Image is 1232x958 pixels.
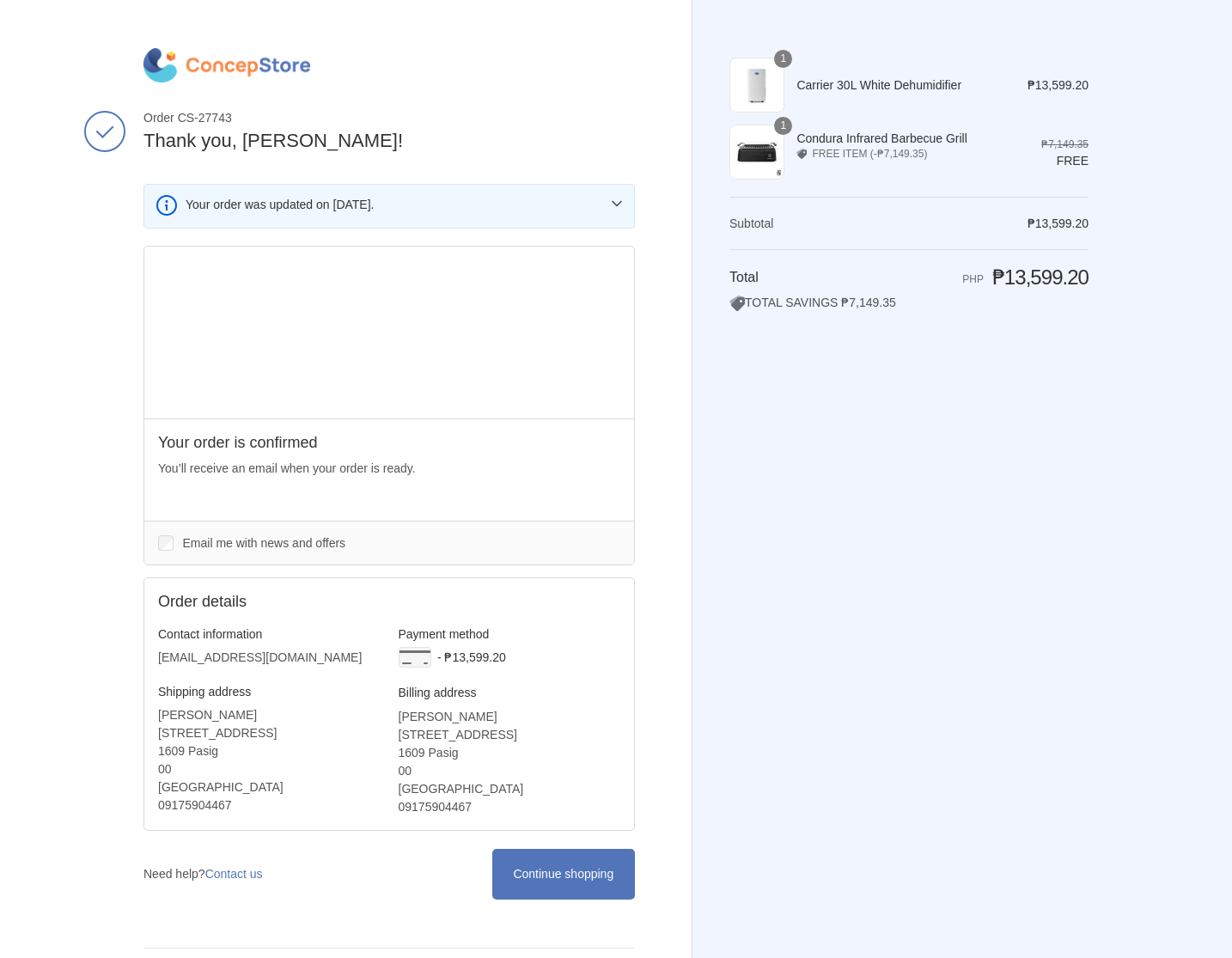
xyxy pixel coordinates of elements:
span: ₱13,599.20 [1028,217,1089,230]
span: ₱7,149.35 [841,296,896,309]
button: View more [598,185,636,223]
address: [PERSON_NAME] [STREET_ADDRESS] 1609 Pasig 00 [GEOGRAPHIC_DATA] ‎09175904467 [399,708,621,816]
h2: Your order is confirmed [158,433,620,453]
span: FREE ITEM (-₱7,149.35) [812,146,927,162]
a: Continue shopping [492,849,635,900]
span: ₱13,599.20 [992,265,1089,289]
img: Condura Infrared Barbecue Grill [729,125,784,180]
h3: Shipping address [158,684,381,699]
span: 1 [774,117,792,135]
address: [PERSON_NAME] [STREET_ADDRESS] 1609 Pasig 00 [GEOGRAPHIC_DATA] ‎09175904467 [158,706,381,815]
span: ₱13,599.20 [1028,78,1089,92]
bdo: [EMAIL_ADDRESS][DOMAIN_NAME] [158,650,362,664]
span: Order CS-27743 [143,110,635,125]
span: - ₱13,599.20 [437,650,506,664]
span: TOTAL SAVINGS [729,296,838,309]
a: Contact us [205,867,263,881]
span: Email me with news and offers [183,536,346,550]
span: Condura Infrared Barbecue Grill [796,131,1003,146]
p: You’ll receive an email when your order is ready. [158,460,620,478]
span: Carrier 30L White Dehumidifier [796,77,1003,93]
div: Google map displaying pin point of shipping address: Pasig, Metro Manila [144,247,634,418]
img: ConcepStore [143,48,310,82]
span: PHP [962,273,984,285]
p: Need help? [143,865,263,883]
h2: Thank you, [PERSON_NAME]! [143,129,635,154]
h3: Billing address [399,685,621,700]
span: 1 [774,50,792,68]
h3: Contact information [158,626,381,642]
span: Continue shopping [513,867,613,881]
h3: Your order was updated on [DATE]. [186,197,598,212]
span: Total [729,270,759,284]
h2: Order details [158,592,389,612]
img: carrier-dehumidifier-30-liter-full-view-concepstore [729,58,784,113]
span: Free [1057,154,1089,168]
del: ₱7,149.35 [1041,138,1089,150]
h3: Payment method [399,626,621,642]
th: Subtotal [729,216,922,231]
iframe: Google map displaying pin point of shipping address: Pasig, Metro Manila [144,247,635,418]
